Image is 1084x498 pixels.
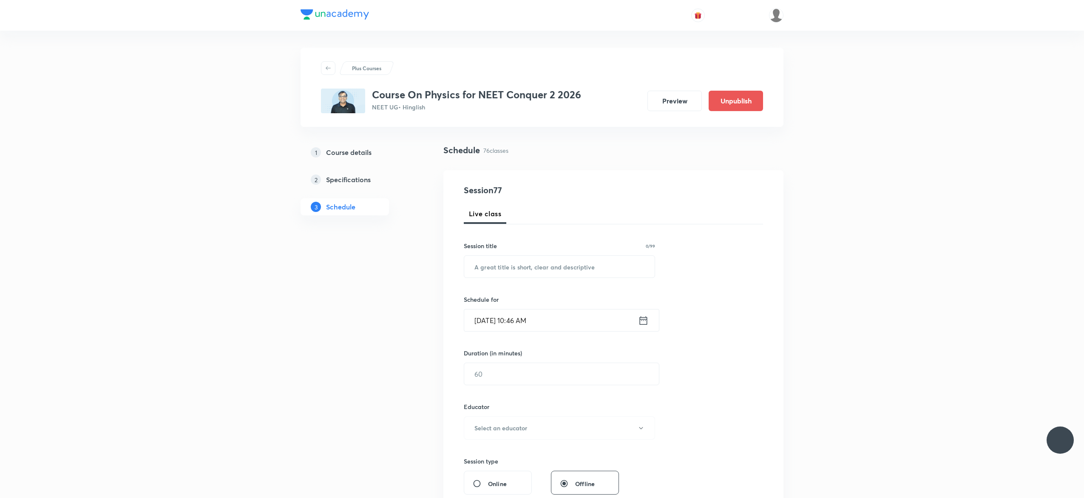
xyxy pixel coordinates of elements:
[464,457,498,466] h6: Session type
[575,479,595,488] span: Offline
[769,8,783,23] img: Anuruddha Kumar
[646,244,655,248] p: 0/99
[311,202,321,212] p: 3
[474,424,527,432] h6: Select an educator
[464,295,655,304] h6: Schedule for
[301,9,369,22] a: Company Logo
[326,202,355,212] h5: Schedule
[352,64,381,72] p: Plus Courses
[311,175,321,185] p: 2
[464,402,655,411] h6: Educator
[464,241,497,250] h6: Session title
[301,9,369,20] img: Company Logo
[1055,435,1065,445] img: ttu
[326,147,372,157] h5: Course details
[647,91,702,111] button: Preview
[694,11,702,19] img: avatar
[326,175,371,185] h5: Specifications
[464,363,659,385] input: 60
[464,184,619,197] h4: Session 77
[464,416,655,440] button: Select an educator
[691,9,705,22] button: avatar
[301,171,416,188] a: 2Specifications
[488,479,507,488] span: Online
[311,147,321,157] p: 1
[709,91,763,111] button: Unpublish
[372,89,581,101] h3: Course On Physics for NEET Conquer 2 2026
[301,144,416,161] a: 1Course details
[483,146,508,155] p: 76 classes
[321,89,365,113] img: 9E61BC91-E709-426C-9655-8816E2B684CB_plus.png
[443,144,480,157] h4: Schedule
[372,103,581,112] p: NEET UG • Hinglish
[469,209,501,219] span: Live class
[464,349,522,358] h6: Duration (in minutes)
[464,256,655,278] input: A great title is short, clear and descriptive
